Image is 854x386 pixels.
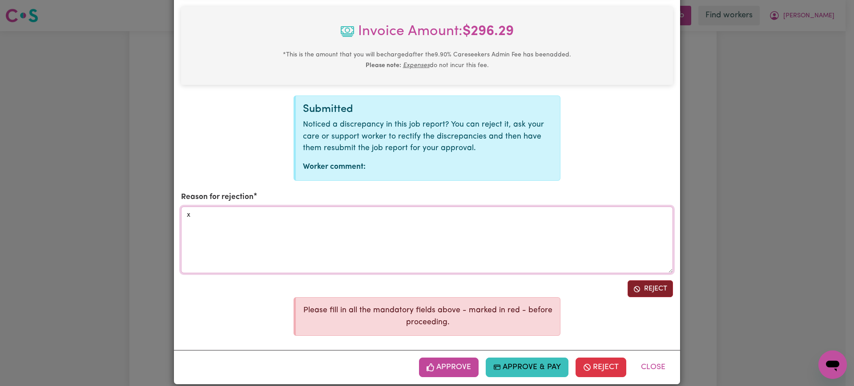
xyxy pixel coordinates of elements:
p: Noticed a discrepancy in this job report? You can reject it, ask your care or support worker to r... [303,119,553,154]
iframe: Button to launch messaging window [818,350,847,379]
button: Approve [419,358,479,377]
button: Close [633,358,673,377]
u: Expenses [403,62,430,69]
b: $ 296.29 [463,24,514,39]
b: Please note: [366,62,401,69]
strong: Worker comment: [303,163,366,171]
small: This is the amount that you will be charged after the 9.90 % Careseekers Admin Fee has been added... [283,52,571,69]
textarea: x [181,207,673,273]
span: Submitted [303,104,353,115]
label: Reason for rejection [181,191,254,203]
p: Please fill in all the mandatory fields above - marked in red - before proceeding. [303,305,553,328]
button: Reject job report [628,280,673,297]
button: Reject [576,358,626,377]
span: Invoice Amount: [188,21,666,49]
button: Approve & Pay [486,358,569,377]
